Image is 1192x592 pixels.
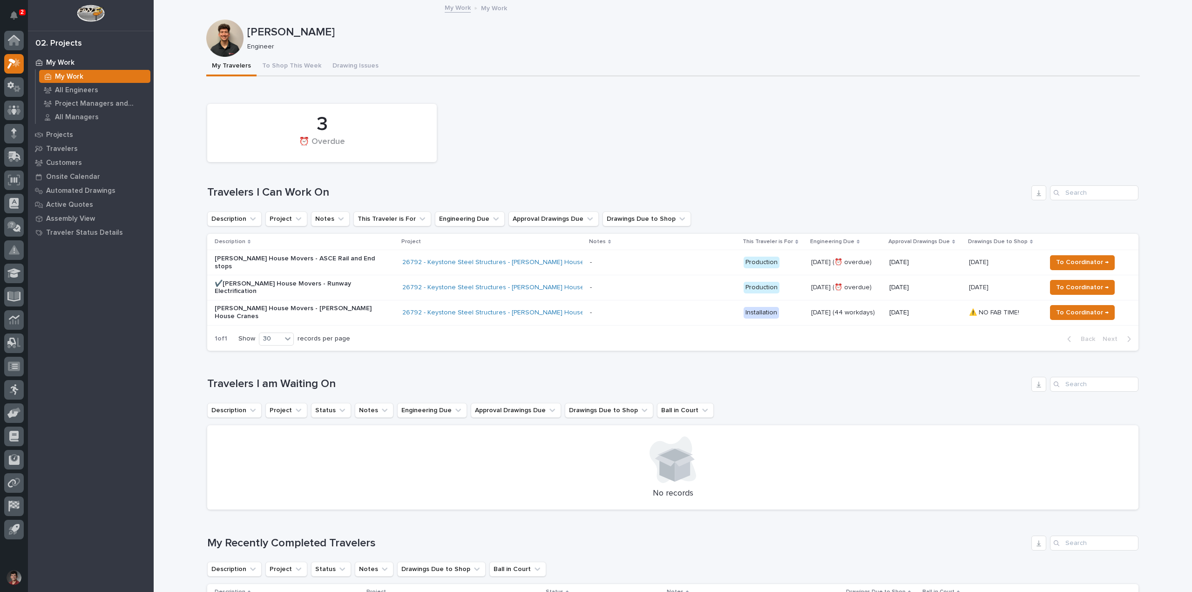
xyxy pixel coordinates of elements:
[207,377,1028,391] h1: Travelers I am Waiting On
[355,562,393,577] button: Notes
[590,284,592,292] div: -
[445,2,471,13] a: My Work
[355,403,393,418] button: Notes
[590,259,592,266] div: -
[1050,305,1115,320] button: To Coordinator →
[206,57,257,76] button: My Travelers
[590,309,592,317] div: -
[1050,377,1138,392] input: Search
[46,59,74,67] p: My Work
[402,309,584,317] a: 26792 - Keystone Steel Structures - [PERSON_NAME] House
[1075,335,1095,343] span: Back
[969,307,1021,317] p: ⚠️ NO FAB TIME!
[889,259,962,266] p: [DATE]
[397,562,486,577] button: Drawings Due to Shop
[811,309,882,317] p: [DATE] (44 workdays)
[218,489,1127,499] p: No records
[259,334,282,344] div: 30
[28,142,154,156] a: Travelers
[311,211,350,226] button: Notes
[55,113,99,122] p: All Managers
[744,307,779,319] div: Installation
[603,211,691,226] button: Drawings Due to Shop
[4,568,24,587] button: users-avatar
[1103,335,1123,343] span: Next
[28,156,154,170] a: Customers
[489,562,546,577] button: Ball in Court
[1050,536,1138,551] input: Search
[327,57,384,76] button: Drawing Issues
[657,403,714,418] button: Ball in Court
[77,5,104,22] img: Workspace Logo
[46,131,73,139] p: Projects
[36,110,154,123] a: All Managers
[1050,280,1115,295] button: To Coordinator →
[46,201,93,209] p: Active Quotes
[1056,282,1109,293] span: To Coordinator →
[397,403,467,418] button: Engineering Due
[744,282,779,293] div: Production
[435,211,505,226] button: Engineering Due
[46,173,100,181] p: Onsite Calendar
[811,259,882,266] p: [DATE] (⏰ overdue)
[28,128,154,142] a: Projects
[207,537,1028,550] h1: My Recently Completed Travelers
[1056,307,1109,318] span: To Coordinator →
[311,562,351,577] button: Status
[215,305,378,320] p: [PERSON_NAME] House Movers - [PERSON_NAME] House Cranes
[402,284,584,292] a: 26792 - Keystone Steel Structures - [PERSON_NAME] House
[811,284,882,292] p: [DATE] (⏰ overdue)
[257,57,327,76] button: To Shop This Week
[46,187,115,195] p: Automated Drawings
[215,280,378,296] p: ✔️[PERSON_NAME] House Movers - Runway Electrification
[207,562,262,577] button: Description
[247,43,1132,51] p: Engineer
[265,562,307,577] button: Project
[238,335,255,343] p: Show
[20,9,24,15] p: 2
[28,170,154,184] a: Onsite Calendar
[36,97,154,110] a: Project Managers and Engineers
[223,137,421,157] div: ⏰ Overdue
[1060,335,1099,343] button: Back
[1099,335,1138,343] button: Next
[207,275,1138,300] tr: ✔️[PERSON_NAME] House Movers - Runway Electrification26792 - Keystone Steel Structures - [PERSON_...
[46,215,95,223] p: Assembly View
[207,403,262,418] button: Description
[401,237,421,247] p: Project
[28,55,154,69] a: My Work
[35,39,82,49] div: 02. Projects
[969,257,990,266] p: [DATE]
[565,403,653,418] button: Drawings Due to Shop
[4,6,24,25] button: Notifications
[471,403,561,418] button: Approval Drawings Due
[508,211,599,226] button: Approval Drawings Due
[215,237,245,247] p: Description
[744,257,779,268] div: Production
[215,255,378,271] p: [PERSON_NAME] House Movers - ASCE Rail and End stops
[46,159,82,167] p: Customers
[265,211,307,226] button: Project
[46,229,123,237] p: Traveler Status Details
[207,300,1138,325] tr: [PERSON_NAME] House Movers - [PERSON_NAME] House Cranes26792 - Keystone Steel Structures - [PERSO...
[28,184,154,197] a: Automated Drawings
[889,309,962,317] p: [DATE]
[55,86,98,95] p: All Engineers
[46,145,78,153] p: Travelers
[743,237,793,247] p: This Traveler is For
[28,211,154,225] a: Assembly View
[1050,185,1138,200] input: Search
[1056,257,1109,268] span: To Coordinator →
[207,327,235,350] p: 1 of 1
[36,70,154,83] a: My Work
[247,26,1136,39] p: [PERSON_NAME]
[207,250,1138,275] tr: [PERSON_NAME] House Movers - ASCE Rail and End stops26792 - Keystone Steel Structures - [PERSON_N...
[36,83,154,96] a: All Engineers
[481,2,507,13] p: My Work
[888,237,950,247] p: Approval Drawings Due
[207,211,262,226] button: Description
[353,211,431,226] button: This Traveler is For
[1050,255,1115,270] button: To Coordinator →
